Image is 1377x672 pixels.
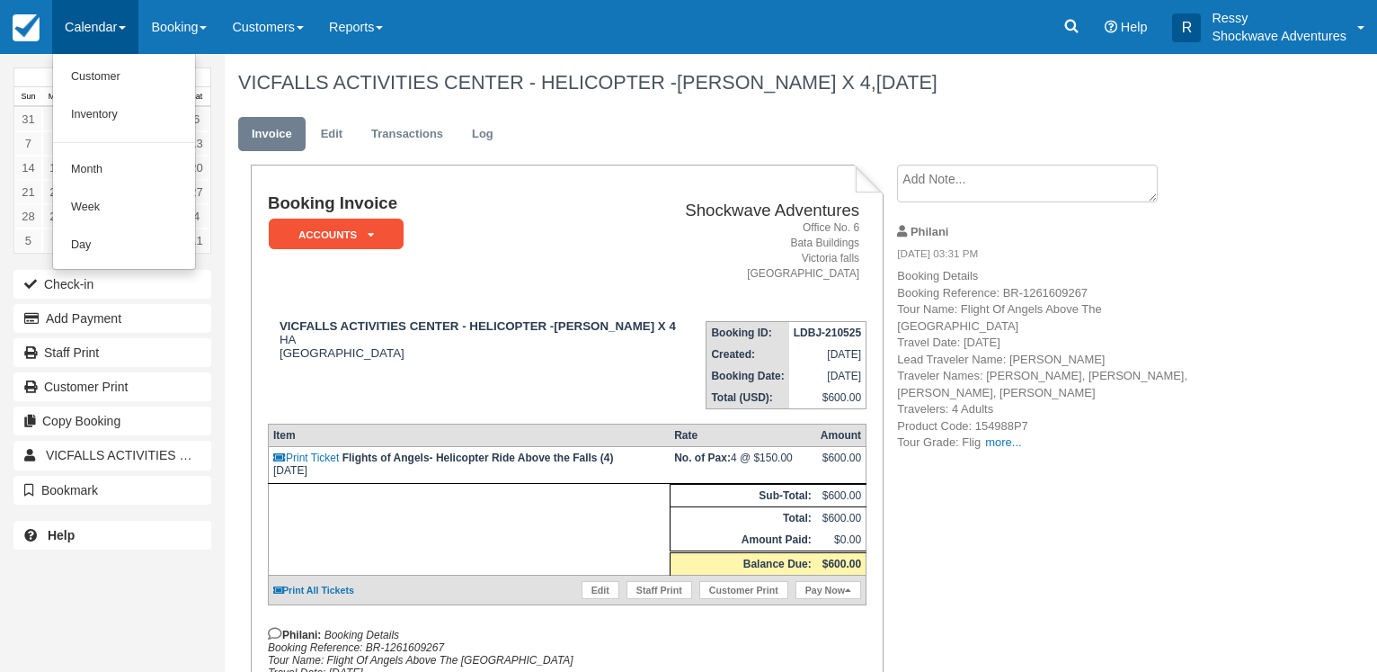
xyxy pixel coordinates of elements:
strong: Flights of Angels- Helicopter Ride Above the Falls (4) [342,452,614,464]
a: Staff Print [13,338,211,367]
td: 4 @ $150.00 [670,447,816,484]
th: Mon [42,87,70,107]
button: Check-in [13,270,211,299]
th: Sun [14,87,42,107]
div: $600.00 [821,452,861,479]
span: [DATE] [876,71,937,94]
a: VICFALLS ACTIVITIES CENTER - HELICOPTER -[PERSON_NAME] X 4 [13,441,211,470]
img: checkfront-main-nav-mini-logo.png [13,14,40,41]
a: Customer Print [699,581,788,599]
a: 21 [14,180,42,204]
th: Amount Paid: [670,529,816,552]
a: 27 [182,180,210,204]
address: Office No. 6 Bata Buildings Victoria falls [GEOGRAPHIC_DATA] [684,220,859,282]
th: Total (USD): [706,387,789,409]
h2: Shockwave Adventures [684,202,859,220]
a: 4 [182,204,210,228]
a: 8 [42,131,70,156]
a: Day [53,227,195,264]
a: Log [458,117,507,152]
p: Booking Details Booking Reference: BR-1261609267 Tour Name: Flight Of Angels Above The [GEOGRAPHI... [897,268,1200,452]
a: Edit [307,117,356,152]
a: Print Ticket [273,452,339,464]
a: 13 [182,131,210,156]
th: Item [268,425,670,447]
a: 1 [42,107,70,131]
strong: $600.00 [822,558,861,570]
a: 6 [42,228,70,253]
a: 22 [42,180,70,204]
a: Edit [582,581,619,599]
a: 7 [14,131,42,156]
a: 14 [14,156,42,180]
span: VICFALLS ACTIVITIES CENTER - HELICOPTER -[PERSON_NAME] X 4 [46,448,457,462]
button: Add Payment [13,304,211,333]
th: Total: [670,507,816,530]
a: 28 [14,204,42,228]
a: 11 [182,228,210,253]
h1: VICFALLS ACTIVITIES CENTER - HELICOPTER -[PERSON_NAME] X 4, [238,72,1244,94]
p: Ressy [1212,9,1346,27]
td: $600.00 [816,485,866,507]
th: Amount [816,425,866,447]
a: Customer [53,58,195,96]
div: R [1172,13,1201,42]
th: Balance Due: [670,552,816,576]
a: 31 [14,107,42,131]
a: Pay Now [795,581,861,599]
a: Inventory [53,96,195,134]
h1: Booking Invoice [268,194,677,213]
a: 15 [42,156,70,180]
a: Invoice [238,117,306,152]
a: ACCOUNTS [268,218,397,251]
a: Transactions [358,117,457,152]
td: $600.00 [789,387,866,409]
a: 20 [182,156,210,180]
p: Shockwave Adventures [1212,27,1346,45]
a: Print All Tickets [273,585,354,596]
th: Booking Date: [706,365,789,387]
a: Staff Print [626,581,692,599]
button: Bookmark [13,476,211,505]
td: $600.00 [816,507,866,530]
strong: Philani [911,225,948,238]
th: Created: [706,344,789,365]
th: Sat [182,87,210,107]
a: Help [13,521,211,550]
a: 29 [42,204,70,228]
a: Week [53,189,195,227]
a: Month [53,151,195,189]
a: more... [985,435,1021,449]
td: [DATE] [268,447,670,484]
div: HA [GEOGRAPHIC_DATA] [268,319,677,360]
em: [DATE] 03:31 PM [897,246,1200,266]
a: 5 [14,228,42,253]
strong: Philani: [268,629,321,641]
strong: No. of Pax [674,452,731,464]
td: [DATE] [789,344,866,365]
i: Help [1105,21,1117,33]
a: 6 [182,107,210,131]
th: Booking ID: [706,322,789,345]
button: Copy Booking [13,407,211,435]
td: $0.00 [816,529,866,552]
strong: VICFALLS ACTIVITIES CENTER - HELICOPTER -[PERSON_NAME] X 4 [280,319,676,333]
ul: Calendar [52,54,196,270]
th: Sub-Total: [670,485,816,507]
span: Help [1121,20,1148,34]
a: Customer Print [13,372,211,401]
th: Rate [670,425,816,447]
em: ACCOUNTS [269,219,404,250]
b: Help [48,528,75,542]
strong: LDBJ-210525 [794,327,861,339]
td: [DATE] [789,365,866,387]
